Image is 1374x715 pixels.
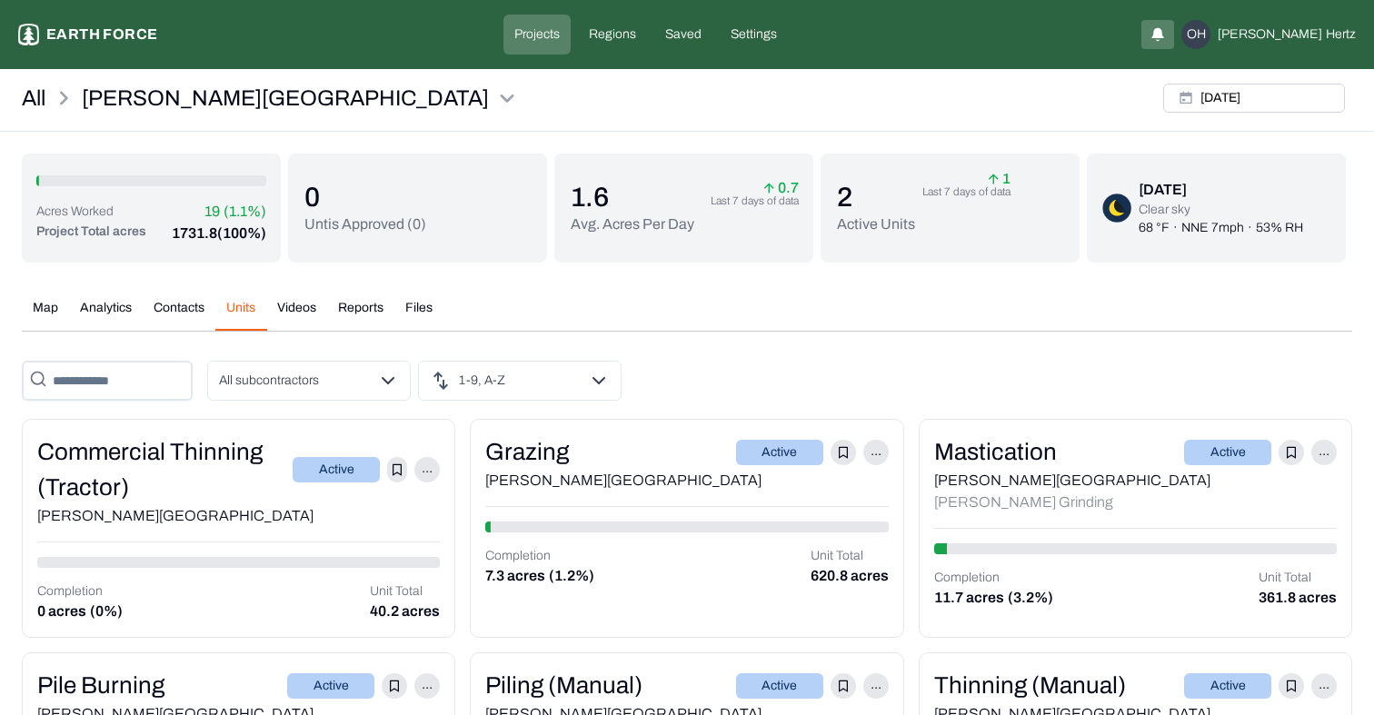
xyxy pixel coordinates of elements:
p: Saved [665,25,702,44]
div: Active [1184,440,1271,465]
p: 2 [837,181,915,214]
a: Regions [578,15,647,55]
p: 11.7 acres [934,587,1004,609]
p: (1.1%) [224,201,266,223]
p: ... [1311,440,1337,465]
p: 7.3 acres [485,565,545,587]
p: Projects [514,25,560,44]
p: 53% RH [1256,219,1303,237]
div: Piling (Manual) [485,668,642,703]
p: (3.2%) [1008,587,1053,609]
p: Clear sky [1139,201,1303,219]
button: Contacts [143,299,215,331]
p: Unit Total [1259,569,1337,587]
div: [PERSON_NAME][GEOGRAPHIC_DATA] [485,470,888,492]
button: Map [22,299,69,331]
p: 0.7 [763,183,799,194]
div: Grazing [485,434,569,470]
p: (1.2%) [549,565,594,587]
p: 1 [988,174,1011,184]
p: Last 7 days of data [711,194,799,208]
a: Saved [654,15,712,55]
p: ... [414,457,440,482]
p: Unit Total [811,547,889,565]
p: ... [1311,673,1337,699]
p: Project Total acres [36,223,146,244]
p: ... [863,440,889,465]
button: [DATE] [1163,84,1345,113]
button: Units [215,299,266,331]
p: ... [863,673,889,699]
div: Active [287,673,374,699]
p: Earth force [46,24,157,45]
img: arrow [763,183,774,194]
p: Last 7 days of data [922,184,1011,199]
span: Hertz [1326,25,1356,44]
div: Active [293,457,380,482]
p: 361.8 acres [1259,587,1337,609]
a: All [22,84,45,113]
div: [PERSON_NAME][GEOGRAPHIC_DATA] [934,470,1337,492]
div: OH [1181,20,1210,49]
div: Active [1184,673,1271,699]
p: Completion [37,582,123,601]
p: Unit Total [370,582,440,601]
button: Analytics [69,299,143,331]
p: 0 acres [37,601,86,622]
p: 0 [304,181,426,214]
div: Active [736,673,823,699]
div: [DATE] [1139,179,1303,201]
img: earthforce-logo-white-uG4MPadI.svg [18,24,39,45]
button: All subcontractors [207,361,411,401]
p: ... [414,673,440,699]
p: · [1248,219,1252,237]
p: 620.8 acres [811,565,889,587]
p: Regions [589,25,636,44]
div: Pile Burning [37,668,164,703]
button: Files [394,299,443,331]
p: 1.6 [571,181,694,214]
span: [PERSON_NAME] [1218,25,1322,44]
div: Mastication [934,434,1057,470]
p: 19 [204,201,220,223]
img: arrow [988,174,999,184]
p: 1731.8 (100%) [172,223,266,244]
p: Settings [731,25,777,44]
p: · [1173,219,1178,237]
p: Avg. Acres Per Day [571,214,694,235]
a: Settings [720,15,788,55]
p: 1-9, A-Z [459,372,505,390]
p: NNE 7mph [1181,219,1244,237]
div: Active [736,440,823,465]
div: Thinning (Manual) [934,668,1126,703]
p: (0%) [90,601,123,622]
div: [PERSON_NAME] Grinding [934,492,1337,513]
button: Videos [266,299,327,331]
p: Active Units [837,214,915,235]
div: [PERSON_NAME][GEOGRAPHIC_DATA] [37,505,440,527]
p: Completion [934,569,1053,587]
img: clear-sky-night-D7zLJEpc.png [1102,194,1131,223]
p: All subcontractors [219,372,319,390]
p: 68 °F [1139,219,1170,237]
p: Acres Worked [36,203,114,221]
p: 40.2 acres [370,601,440,622]
button: Reports [327,299,394,331]
button: OH[PERSON_NAME]Hertz [1181,20,1356,49]
p: [PERSON_NAME][GEOGRAPHIC_DATA] [82,84,489,113]
p: Completion [485,547,594,565]
a: Projects [503,15,571,55]
div: Commercial Thinning (Tractor) [37,434,293,505]
button: 1-9, A-Z [418,361,622,401]
p: Untis Approved ( 0 ) [304,214,426,235]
